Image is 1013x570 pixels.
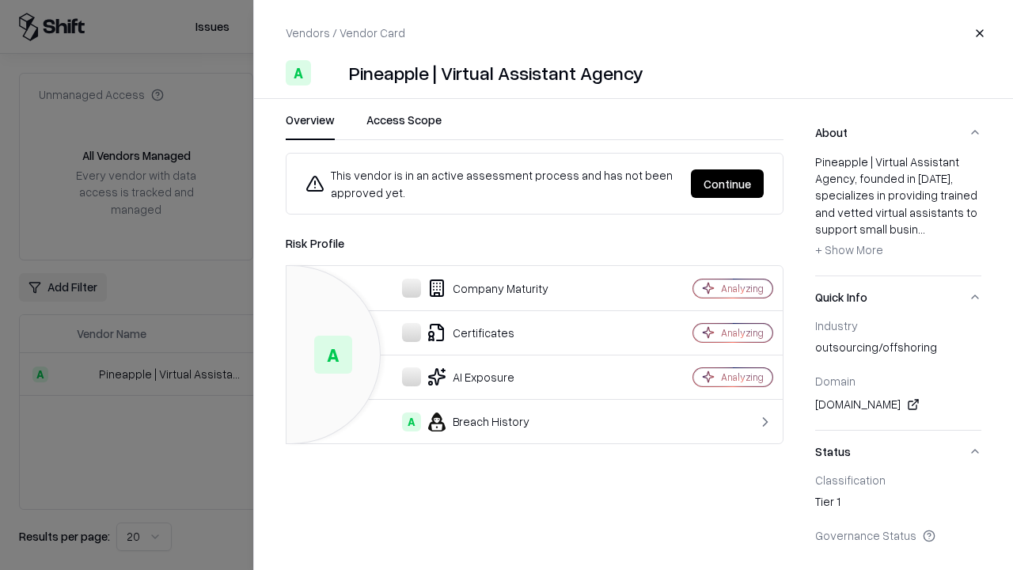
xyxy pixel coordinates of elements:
div: Certificates [299,323,638,342]
button: About [815,112,981,154]
div: A [402,412,421,431]
button: Status [815,431,981,473]
div: Risk Profile [286,234,783,253]
button: Continue [691,169,764,198]
img: Pineapple | Virtual Assistant Agency [317,60,343,85]
div: Breach History [299,412,638,431]
div: Analyzing [721,326,764,340]
div: Quick Info [815,318,981,430]
span: + Show More [815,242,883,256]
div: About [815,154,981,275]
div: Analyzing [721,282,764,295]
div: outsourcing/offshoring [815,339,981,361]
div: Pineapple | Virtual Assistant Agency, founded in [DATE], specializes in providing trained and vet... [815,154,981,263]
div: AI Exposure [299,367,638,386]
div: [DOMAIN_NAME] [815,395,981,414]
div: Company Maturity [299,279,638,298]
p: Vendors / Vendor Card [286,25,405,41]
div: Analyzing [721,370,764,384]
div: A [314,336,352,374]
div: A [286,60,311,85]
button: Access Scope [366,112,442,140]
div: Governance Status [815,528,981,542]
div: Classification [815,473,981,487]
button: Overview [286,112,335,140]
span: ... [918,222,925,236]
div: Tier 1 [815,493,981,515]
button: Quick Info [815,276,981,318]
div: Industry [815,318,981,332]
button: + Show More [815,237,883,263]
div: This vendor is in an active assessment process and has not been approved yet. [305,166,678,201]
div: Pineapple | Virtual Assistant Agency [349,60,643,85]
div: Domain [815,374,981,388]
